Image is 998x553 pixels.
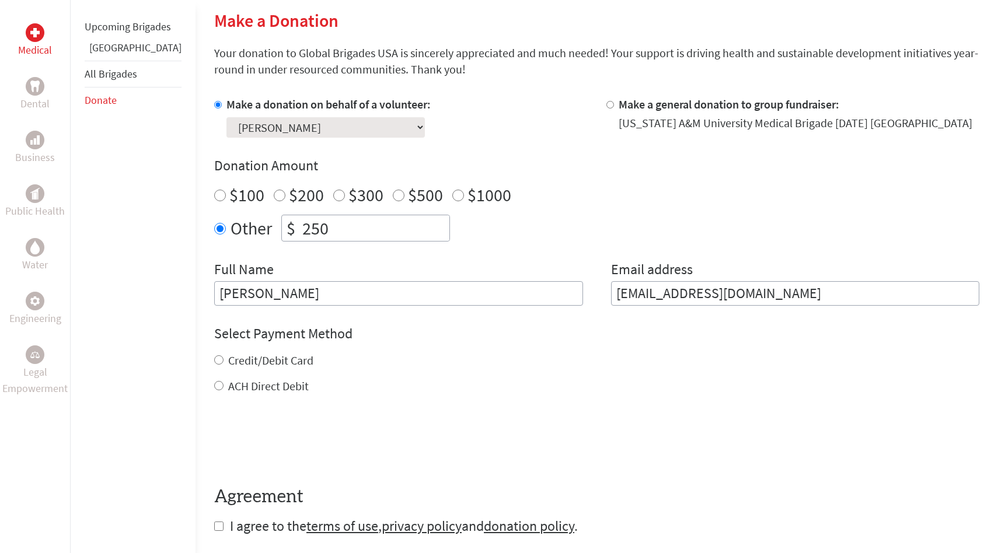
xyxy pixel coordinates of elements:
div: Engineering [26,292,44,310]
div: [US_STATE] A&M University Medical Brigade [DATE] [GEOGRAPHIC_DATA] [619,115,972,131]
h4: Select Payment Method [214,324,979,343]
img: Water [30,240,40,254]
a: All Brigades [85,67,137,80]
input: Enter Amount [300,215,449,241]
div: Public Health [26,184,44,203]
p: Public Health [5,203,65,219]
label: $500 [408,184,443,206]
input: Enter Full Name [214,281,583,306]
a: Public HealthPublic Health [5,184,65,219]
label: $200 [289,184,324,206]
a: EngineeringEngineering [9,292,61,327]
span: I agree to the , and . [230,517,578,535]
h4: Agreement [214,487,979,508]
p: Your donation to Global Brigades USA is sincerely appreciated and much needed! Your support is dr... [214,45,979,78]
div: $ [282,215,300,241]
p: Medical [18,42,52,58]
a: MedicalMedical [18,23,52,58]
label: Make a general donation to group fundraiser: [619,97,839,111]
p: Business [15,149,55,166]
input: Your Email [611,281,980,306]
div: Business [26,131,44,149]
img: Dental [30,80,40,92]
li: All Brigades [85,61,182,87]
div: Legal Empowerment [26,345,44,364]
li: Upcoming Brigades [85,14,182,40]
img: Engineering [30,296,40,306]
label: Email address [611,260,693,281]
img: Business [30,135,40,145]
img: Public Health [30,188,40,199]
label: $100 [229,184,264,206]
p: Legal Empowerment [2,364,68,397]
a: donation policy [484,517,574,535]
a: privacy policy [382,517,462,535]
a: BusinessBusiness [15,131,55,166]
a: DentalDental [20,77,50,112]
label: Make a donation on behalf of a volunteer: [226,97,431,111]
label: Other [231,215,272,242]
p: Water [22,257,48,273]
li: Donate [85,87,182,113]
a: WaterWater [22,238,48,273]
label: $300 [348,184,383,206]
a: [GEOGRAPHIC_DATA] [89,41,182,54]
iframe: reCAPTCHA [214,418,392,463]
a: Upcoming Brigades [85,20,171,33]
label: $1000 [467,184,511,206]
a: Donate [85,93,117,107]
a: terms of use [306,517,378,535]
p: Dental [20,96,50,112]
li: Panama [85,40,182,61]
h2: Make a Donation [214,10,979,31]
h4: Donation Amount [214,156,979,175]
label: ACH Direct Debit [228,379,309,393]
div: Water [26,238,44,257]
label: Full Name [214,260,274,281]
img: Medical [30,28,40,37]
div: Medical [26,23,44,42]
div: Dental [26,77,44,96]
a: Legal EmpowermentLegal Empowerment [2,345,68,397]
p: Engineering [9,310,61,327]
img: Legal Empowerment [30,351,40,358]
label: Credit/Debit Card [228,353,313,367]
